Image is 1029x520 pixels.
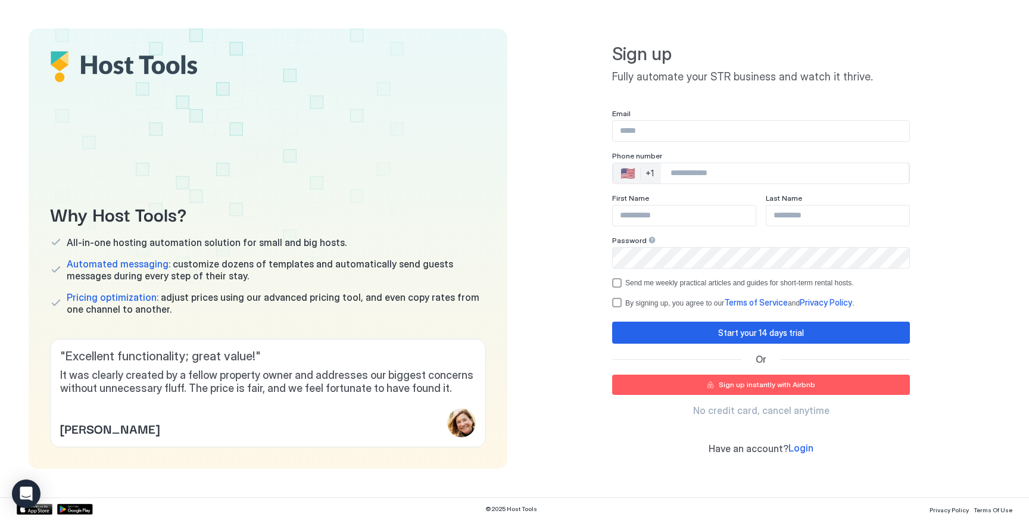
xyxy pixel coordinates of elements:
[620,166,635,180] div: 🇺🇸
[788,442,813,454] a: Login
[50,200,486,227] span: Why Host Tools?
[67,291,486,315] span: adjust prices using our advanced pricing tool, and even copy rates from one channel to another.
[57,504,93,515] a: Google Play Store
[766,205,909,226] input: Input Field
[974,503,1012,515] a: Terms Of Use
[930,506,969,513] span: Privacy Policy
[756,353,766,365] span: Or
[67,291,158,303] span: Pricing optimization:
[612,375,910,395] button: Sign up instantly with Airbnb
[612,236,647,245] span: Password
[612,322,910,344] button: Start your 14 days trial
[613,163,661,183] div: Countries button
[612,109,631,118] span: Email
[612,70,910,84] span: Fully automate your STR business and watch it thrive.
[17,504,52,515] a: App Store
[60,349,476,364] span: " Excellent functionality; great value! "
[718,326,804,339] div: Start your 14 days trial
[60,419,160,437] span: [PERSON_NAME]
[60,369,476,396] span: It was clearly created by a fellow property owner and addresses our biggest concerns without unne...
[974,506,1012,513] span: Terms Of Use
[646,168,654,179] div: +1
[613,248,909,268] input: Input Field
[709,443,788,454] span: Have an account?
[930,503,969,515] a: Privacy Policy
[447,409,476,437] div: profile
[612,43,910,66] span: Sign up
[800,297,852,307] span: Privacy Policy
[800,298,852,307] a: Privacy Policy
[625,279,854,287] div: Send me weekly practical articles and guides for short-term rental hosts.
[724,298,788,307] a: Terms of Service
[625,297,854,308] div: By signing up, you agree to our and .
[613,121,909,141] input: Input Field
[613,205,756,226] input: Input Field
[67,258,486,282] span: customize dozens of templates and automatically send guests messages during every step of their s...
[661,163,909,184] input: Phone Number input
[67,258,170,270] span: Automated messaging:
[724,297,788,307] span: Terms of Service
[612,297,910,308] div: termsPrivacy
[612,151,662,160] span: Phone number
[67,236,347,248] span: All-in-one hosting automation solution for small and big hosts.
[719,379,815,390] div: Sign up instantly with Airbnb
[612,278,910,288] div: optOut
[693,404,830,416] span: No credit card, cancel anytime
[612,194,649,203] span: First Name
[485,505,537,513] span: © 2025 Host Tools
[12,479,40,508] div: Open Intercom Messenger
[766,194,802,203] span: Last Name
